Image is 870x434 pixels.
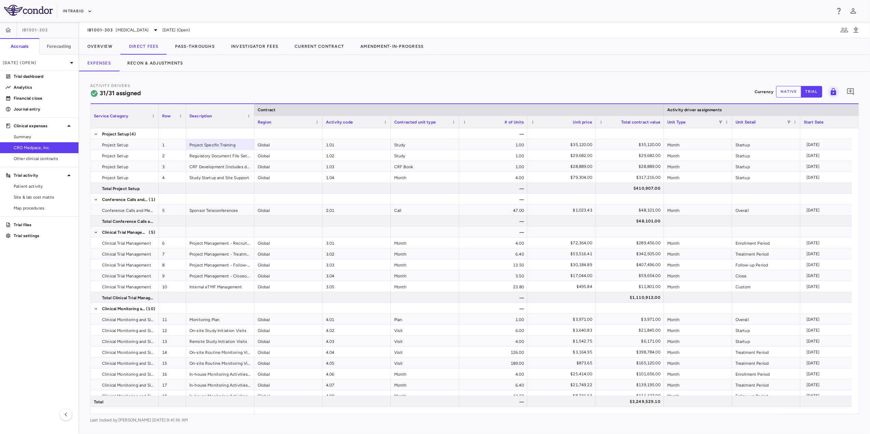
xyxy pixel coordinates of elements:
[90,84,130,88] span: Activity Drivers
[602,183,660,194] div: $410,907.00
[732,237,800,248] div: Enrollment Period
[102,238,151,249] span: Clinical Trial Management
[533,172,592,183] div: $79,304.00
[14,194,73,200] span: Site & lab cost matrix
[732,172,800,183] div: Startup
[801,86,822,98] button: trial
[459,237,527,248] div: 4.00
[254,281,323,292] div: Global
[807,368,865,379] div: [DATE]
[186,314,254,324] div: Monitoring Plan
[807,379,865,390] div: [DATE]
[736,120,756,125] span: Unit Detail
[159,358,186,368] div: 15
[664,248,732,259] div: Month
[159,139,186,150] div: 1
[102,325,155,336] span: Clinical Monitoring and Site Management
[14,183,73,189] span: Patient activity
[102,358,155,369] span: Clinical Monitoring and Site Management
[732,248,800,259] div: Treatment Period
[459,336,527,346] div: 4.00
[664,347,732,357] div: Month
[323,259,391,270] div: 3.03
[102,194,148,205] span: Conference Calls and Meetings
[776,86,801,98] button: native
[391,237,459,248] div: Month
[732,379,800,390] div: Treatment Period
[159,161,186,172] div: 3
[186,172,254,183] div: Study Startup and Site Support
[79,38,121,55] button: Overview
[533,248,592,259] div: $53,516.41
[323,150,391,161] div: 1.02
[664,390,732,401] div: Month
[14,222,73,228] p: Trial files
[167,38,223,55] button: Pass-Throughs
[323,368,391,379] div: 4.06
[159,281,186,292] div: 10
[189,114,212,118] span: Description
[602,281,660,292] div: $11,801.00
[254,368,323,379] div: Global
[505,120,524,125] span: # of Units
[258,107,275,112] span: Contract
[186,205,254,215] div: Sponsor Teleconferences
[254,205,323,215] div: Global
[102,129,129,140] span: Project Setup
[391,358,459,368] div: Visit
[186,259,254,270] div: Project Management - Follow-up Interval
[459,347,527,357] div: 126.00
[533,379,592,390] div: $21,749.22
[254,248,323,259] div: Global
[755,89,773,95] p: Currency
[533,270,592,281] div: $17,044.00
[602,172,660,183] div: $317,216.00
[186,379,254,390] div: In-house Monitoring Activities -Treatment Interval (LPFV-LPLV)
[323,347,391,357] div: 4.04
[459,248,527,259] div: 6.40
[391,336,459,346] div: Visit
[804,120,824,125] span: Start Date
[352,38,432,55] button: Amendment-In-Progress
[459,128,527,139] div: —
[14,106,73,112] p: Journal entry
[664,368,732,379] div: Month
[102,391,155,402] span: Clinical Monitoring and Site Management
[254,161,323,172] div: Global
[323,172,391,183] div: 1.04
[186,368,254,379] div: In-house Monitoring Activities -Recruitment Interval (FPFV - LPFV)
[326,120,353,125] span: Activity code
[807,248,865,259] div: [DATE]
[533,368,592,379] div: $25,414.00
[119,55,191,71] button: Recon & Adjustments
[22,27,48,33] span: IB1001-303
[186,270,254,281] div: Project Management - Closeout Interval
[4,5,53,16] img: logo-full-BYUhSk78.svg
[186,390,254,401] div: In-house Monitoring Activities -Follow-up Interval
[602,347,660,358] div: $398,784.00
[602,396,660,407] div: $3,249,529.10
[149,194,155,205] span: (1)
[159,390,186,401] div: 18
[159,325,186,335] div: 12
[102,336,155,347] span: Clinical Monitoring and Site Management
[732,139,800,150] div: Startup
[845,86,856,98] button: Add comment
[254,314,323,324] div: Global
[14,95,73,101] p: Financial close
[94,114,128,118] span: Service Category
[807,237,865,248] div: [DATE]
[116,27,149,33] span: [MEDICAL_DATA]
[102,347,155,358] span: Clinical Monitoring and Site Management
[186,237,254,248] div: Project Management - Recruitment Interval (FPFV - LPFV)
[732,259,800,270] div: Follow-up Period
[459,358,527,368] div: 189.00
[459,314,527,324] div: 1.00
[47,43,71,49] h6: Forecasting
[14,84,73,90] p: Analytics
[459,259,527,270] div: 13.50
[732,150,800,161] div: Startup
[102,314,155,325] span: Clinical Monitoring and Site Management
[459,396,527,407] div: —
[254,390,323,401] div: Global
